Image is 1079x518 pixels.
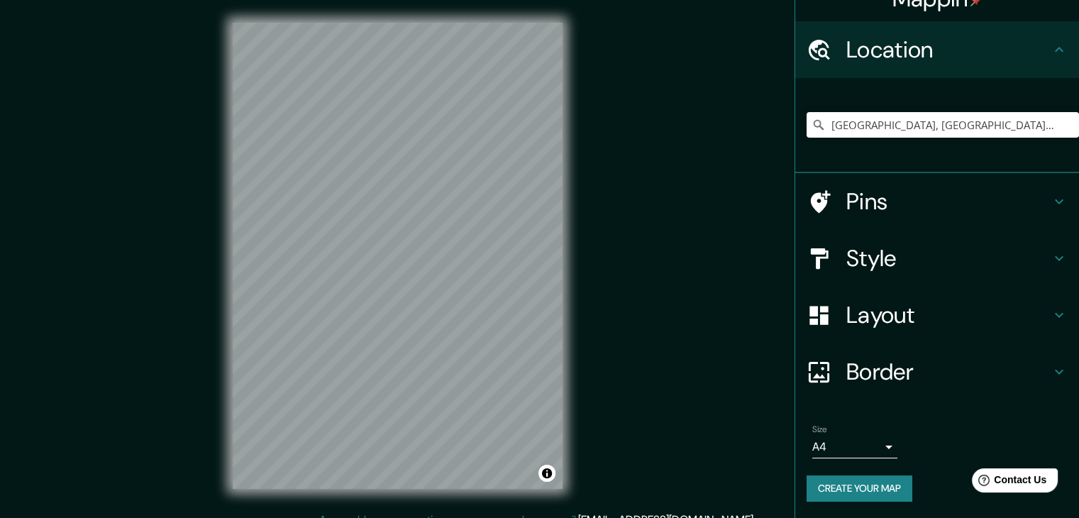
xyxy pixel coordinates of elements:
div: Pins [795,173,1079,230]
div: Location [795,21,1079,78]
h4: Style [846,244,1051,272]
input: Pick your city or area [807,112,1079,138]
h4: Border [846,358,1051,386]
canvas: Map [233,23,563,489]
label: Size [812,424,827,436]
button: Create your map [807,475,912,502]
div: Style [795,230,1079,287]
h4: Location [846,35,1051,64]
h4: Pins [846,187,1051,216]
div: Border [795,343,1079,400]
div: Layout [795,287,1079,343]
div: A4 [812,436,897,458]
button: Toggle attribution [538,465,555,482]
h4: Layout [846,301,1051,329]
iframe: Help widget launcher [953,463,1063,502]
